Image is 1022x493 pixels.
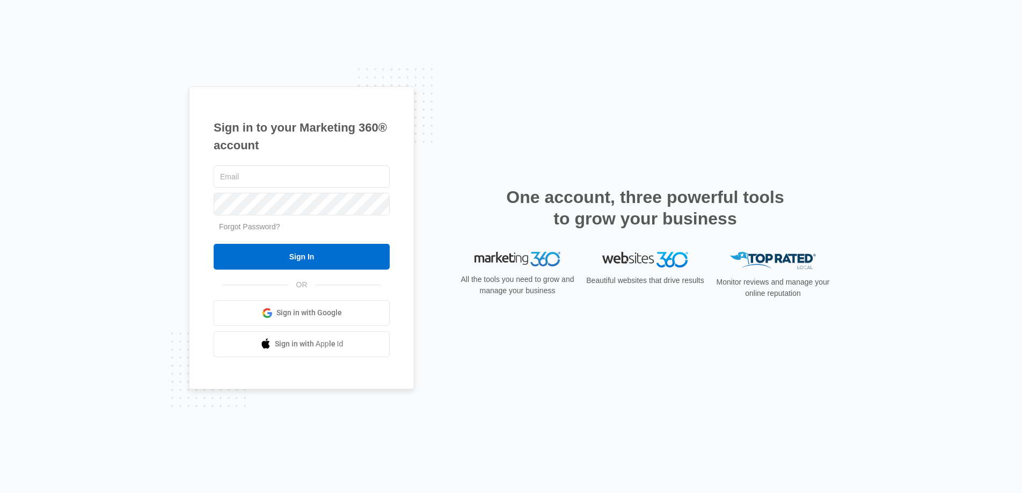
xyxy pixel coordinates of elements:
[457,274,578,296] p: All the tools you need to grow and manage your business
[275,338,344,350] span: Sign in with Apple Id
[585,275,705,286] p: Beautiful websites that drive results
[214,119,390,154] h1: Sign in to your Marketing 360® account
[602,252,688,267] img: Websites 360
[214,244,390,270] input: Sign In
[474,252,560,267] img: Marketing 360
[276,307,342,318] span: Sign in with Google
[289,279,315,291] span: OR
[214,165,390,188] input: Email
[214,331,390,357] a: Sign in with Apple Id
[214,300,390,326] a: Sign in with Google
[730,252,816,270] img: Top Rated Local
[219,222,280,231] a: Forgot Password?
[503,186,787,229] h2: One account, three powerful tools to grow your business
[713,277,833,299] p: Monitor reviews and manage your online reputation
